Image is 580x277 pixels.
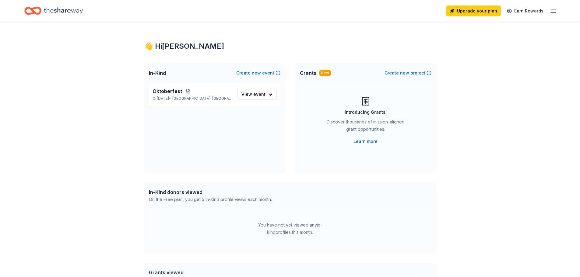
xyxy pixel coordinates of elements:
div: In-Kind donors viewed [149,189,272,196]
p: [DATE] • [153,96,233,101]
span: In-Kind [149,69,166,77]
span: new [252,69,261,77]
div: Introducing Grants! [345,109,387,116]
a: Earn Rewards [503,5,547,16]
div: On the Free plan, you get 5 in-kind profile views each month. [149,196,272,203]
div: 👋 Hi [PERSON_NAME] [144,41,436,51]
button: Createnewproject [385,69,431,77]
span: View [241,91,265,98]
a: Upgrade your plan [446,5,501,16]
span: Oktoberfest [153,88,182,95]
span: [GEOGRAPHIC_DATA], [GEOGRAPHIC_DATA] [172,96,232,101]
div: New [319,70,331,76]
span: Grants [300,69,316,77]
a: Home [24,4,83,18]
div: Discover thousands of mission-aligned grant opportunities. [324,118,407,135]
button: Createnewevent [236,69,280,77]
a: View event [237,89,277,100]
div: You have not yet viewed any in-kind profiles this month. [252,221,328,236]
span: event [253,92,265,97]
div: Grants viewed [149,269,269,276]
span: new [400,69,409,77]
a: Learn more [353,138,378,145]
